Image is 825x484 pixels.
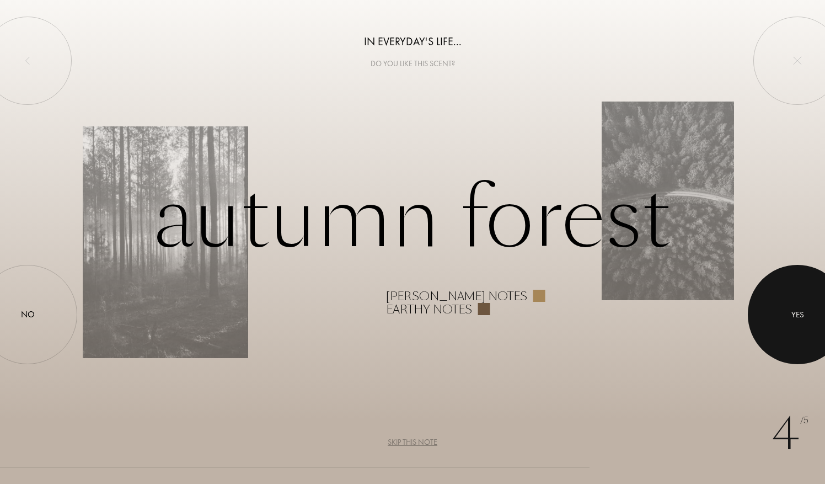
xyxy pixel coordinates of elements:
div: [PERSON_NAME] notes [386,290,527,303]
div: Skip this note [388,437,437,448]
div: No [21,308,35,321]
div: Yes [791,309,804,321]
img: quit_onboard.svg [793,56,802,65]
div: Autumn forest [83,168,743,316]
div: 4 [772,401,808,467]
img: left_onboard.svg [23,56,32,65]
span: /5 [800,414,808,427]
div: Earthy notes [386,303,472,316]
